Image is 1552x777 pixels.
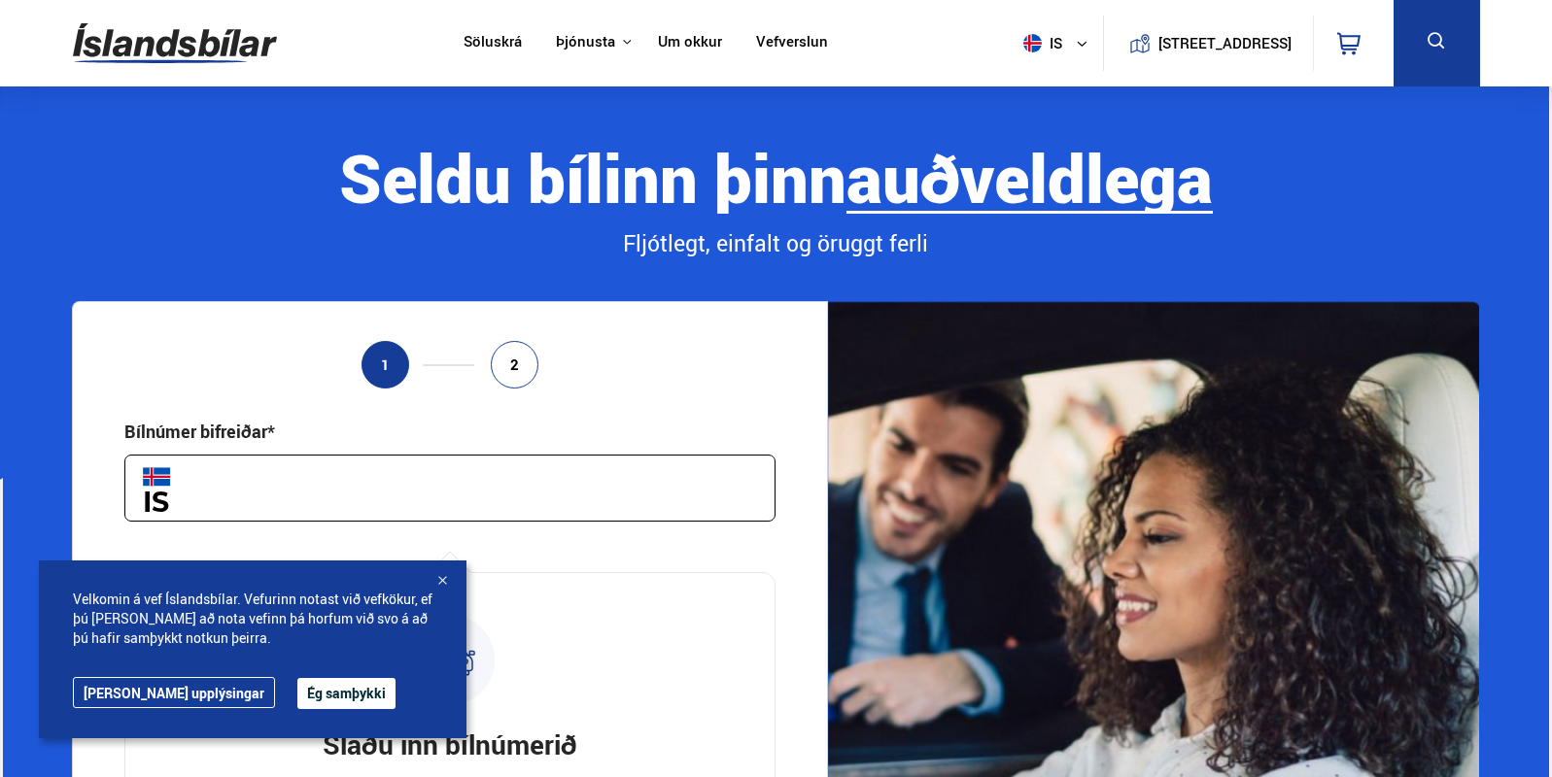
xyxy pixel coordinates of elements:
[510,356,519,373] span: 2
[72,227,1479,260] div: Fljótlegt, einfalt og öruggt ferli
[658,33,722,53] a: Um okkur
[1166,35,1285,51] button: [STREET_ADDRESS]
[73,677,275,708] a: [PERSON_NAME] upplýsingar
[73,12,277,75] img: G0Ugv5HjCgRt.svg
[73,590,432,648] span: Velkomin á vef Íslandsbílar. Vefurinn notast við vefkökur, ef þú [PERSON_NAME] að nota vefinn þá ...
[381,356,390,373] span: 1
[1023,34,1042,52] img: svg+xml;base64,PHN2ZyB4bWxucz0iaHR0cDovL3d3dy53My5vcmcvMjAwMC9zdmciIHdpZHRoPSI1MTIiIGhlaWdodD0iNT...
[756,33,828,53] a: Vefverslun
[464,33,522,53] a: Söluskrá
[323,726,577,762] h3: Sláðu inn bílnúmerið
[556,33,615,51] button: Þjónusta
[1016,15,1103,72] button: is
[1114,16,1302,71] a: [STREET_ADDRESS]
[124,420,275,443] div: Bílnúmer bifreiðar*
[846,132,1213,222] b: auðveldlega
[1016,34,1064,52] span: is
[72,141,1479,214] div: Seldu bílinn þinn
[297,678,396,709] button: Ég samþykki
